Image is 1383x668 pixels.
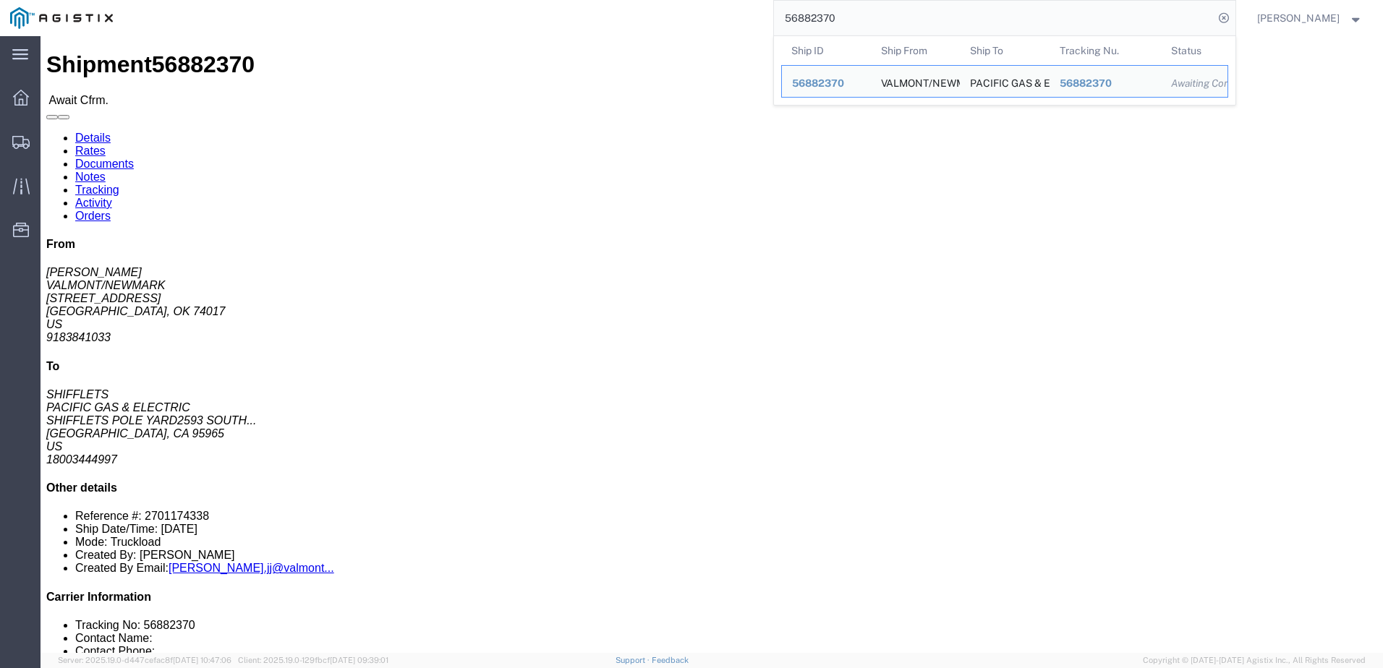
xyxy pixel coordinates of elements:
[1171,76,1217,91] div: Awaiting Confirmation
[870,36,960,65] th: Ship From
[781,36,1235,105] table: Search Results
[173,656,231,664] span: [DATE] 10:47:06
[1059,76,1151,91] div: 56882370
[330,656,388,664] span: [DATE] 09:39:01
[781,36,871,65] th: Ship ID
[1161,36,1228,65] th: Status
[41,36,1383,653] iframe: FS Legacy Container
[10,7,113,29] img: logo
[1256,9,1363,27] button: [PERSON_NAME]
[1143,654,1366,667] span: Copyright © [DATE]-[DATE] Agistix Inc., All Rights Reserved
[1059,77,1111,89] span: 56882370
[616,656,652,664] a: Support
[238,656,388,664] span: Client: 2025.19.0-129fbcf
[880,66,950,97] div: VALMONT/NEWMARK
[960,36,1050,65] th: Ship To
[774,1,1214,35] input: Search for shipment number, reference number
[1049,36,1161,65] th: Tracking Nu.
[792,76,861,91] div: 56882370
[58,656,231,664] span: Server: 2025.19.0-d447cefac8f
[792,77,844,89] span: 56882370
[652,656,689,664] a: Feedback
[1257,10,1340,26] span: Justin Chao
[970,66,1039,97] div: PACIFIC GAS & ELECTRIC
